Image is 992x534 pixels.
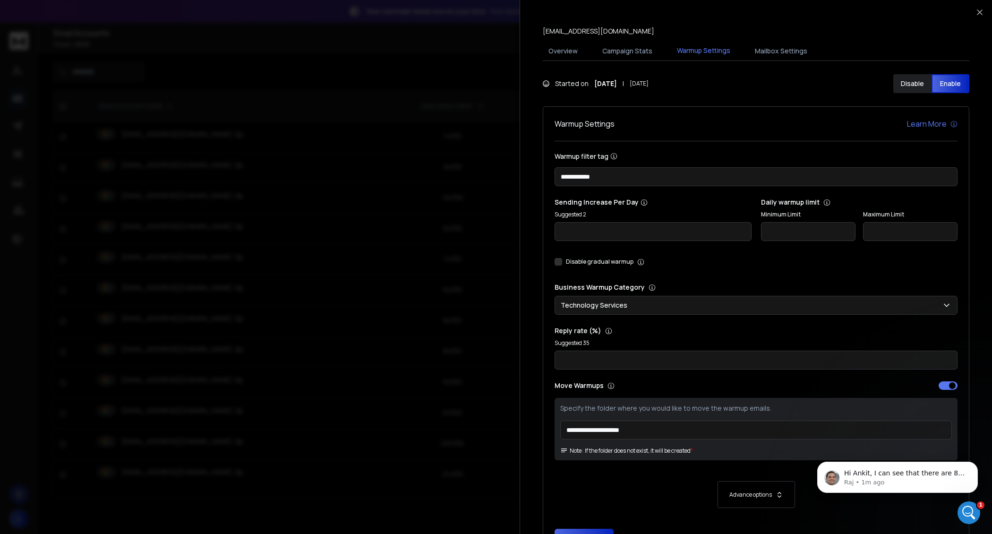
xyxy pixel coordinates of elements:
label: Warmup filter tag [555,153,958,160]
label: Disable gradual warmup [566,258,633,266]
button: DisableEnable [893,74,969,93]
p: Advance options [729,491,772,499]
button: Warmup Settings [671,40,736,62]
p: Suggested 2 [555,211,752,218]
span: | [623,79,624,88]
iframe: Intercom live chat [958,501,980,524]
button: Mailbox Settings [749,41,813,61]
a: Learn More [907,118,958,129]
p: Technology Services [561,301,631,310]
button: Disable [893,74,932,93]
p: If the folder does not exist, it will be created [585,447,691,455]
h1: Warmup Settings [555,118,615,129]
p: Move Warmups [555,381,753,390]
button: Advance options [564,481,948,508]
strong: [DATE] [594,79,617,88]
p: Suggested 35 [555,339,958,347]
p: Sending Increase Per Day [555,198,752,207]
button: Overview [543,41,583,61]
button: Campaign Stats [597,41,658,61]
iframe: Intercom notifications message [803,442,992,508]
p: Business Warmup Category [555,283,958,292]
span: [DATE] [630,80,649,87]
p: Specify the folder where you would like to move the warmup emails. [560,404,952,413]
div: Started on [543,79,649,88]
p: Reply rate (%) [555,326,958,336]
span: 1 [977,501,984,509]
label: Maximum Limit [863,211,958,218]
label: Minimum Limit [761,211,855,218]
p: Daily warmup limit [761,198,958,207]
span: Note: [560,447,583,455]
p: [EMAIL_ADDRESS][DOMAIN_NAME] [543,26,654,36]
button: Enable [932,74,970,93]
